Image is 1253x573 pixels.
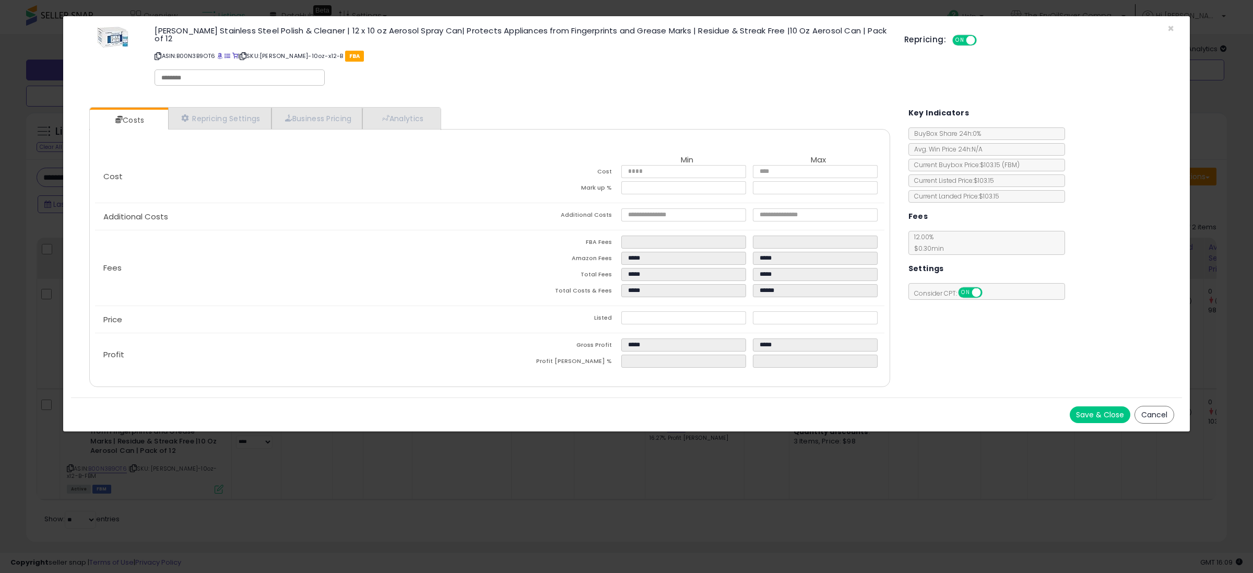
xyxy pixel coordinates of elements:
[908,107,970,120] h5: Key Indicators
[95,264,490,272] p: Fees
[909,129,981,138] span: BuyBox Share 24h: 0%
[909,160,1020,169] span: Current Buybox Price:
[155,27,889,42] h3: [PERSON_NAME] Stainless Steel Polish & Cleaner | 12 x 10 oz Aerosol Spray Can| Protects Appliance...
[909,244,944,253] span: $0.30 min
[975,36,992,45] span: OFF
[909,232,944,253] span: 12.00 %
[904,36,946,44] h5: Repricing:
[490,181,621,197] td: Mark up %
[95,172,490,181] p: Cost
[271,108,363,129] a: Business Pricing
[95,315,490,324] p: Price
[753,156,884,165] th: Max
[232,52,238,60] a: Your listing only
[909,176,994,185] span: Current Listed Price: $103.15
[362,108,440,129] a: Analytics
[909,192,999,201] span: Current Landed Price: $103.15
[1167,21,1174,36] span: ×
[953,36,966,45] span: ON
[959,288,972,297] span: ON
[95,350,490,359] p: Profit
[908,210,928,223] h5: Fees
[1002,160,1020,169] span: ( FBM )
[1134,406,1174,424] button: Cancel
[980,160,1020,169] span: $103.15
[345,51,364,62] span: FBA
[490,355,621,371] td: Profit [PERSON_NAME] %
[908,262,944,275] h5: Settings
[168,108,271,129] a: Repricing Settings
[909,289,996,298] span: Consider CPT:
[490,338,621,355] td: Gross Profit
[1070,406,1130,423] button: Save & Close
[621,156,753,165] th: Min
[217,52,223,60] a: BuyBox page
[490,268,621,284] td: Total Fees
[490,165,621,181] td: Cost
[95,213,490,221] p: Additional Costs
[490,252,621,268] td: Amazon Fees
[490,208,621,225] td: Additional Costs
[490,311,621,328] td: Listed
[490,236,621,252] td: FBA Fees
[155,48,889,64] p: ASIN: B00N3B9OT6 | SKU: [PERSON_NAME]-10oz-x12-B
[980,288,997,297] span: OFF
[490,284,621,300] td: Total Costs & Fees
[97,27,128,48] img: 41BtBDgGlyL._SL60_.jpg
[90,110,167,131] a: Costs
[224,52,230,60] a: All offer listings
[909,145,983,154] span: Avg. Win Price 24h: N/A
